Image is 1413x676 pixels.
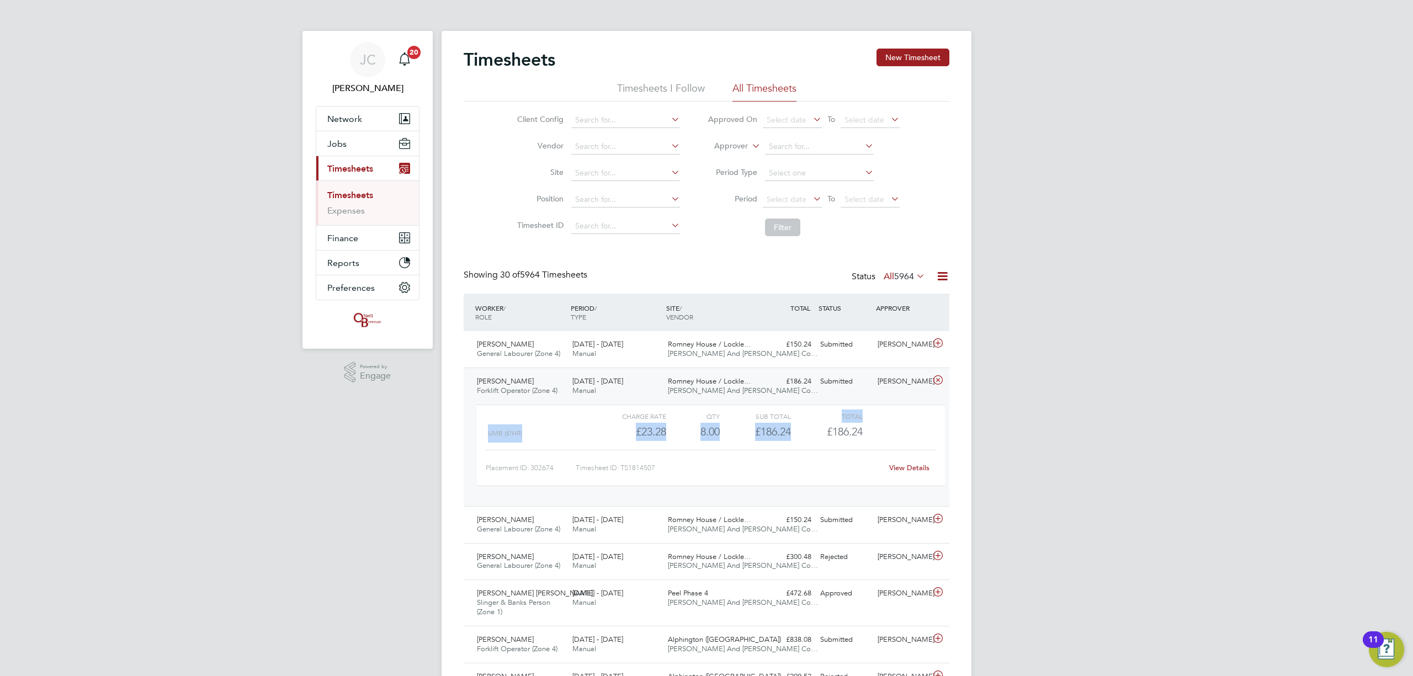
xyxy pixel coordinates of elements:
input: Search for... [571,192,680,207]
div: QTY [666,409,720,423]
h2: Timesheets [464,49,555,71]
button: Finance [316,226,419,250]
span: Forklift Operator (Zone 4) [477,644,557,653]
div: Submitted [816,372,873,391]
a: View Details [889,463,929,472]
span: Romney House / Lockle… [668,552,751,561]
button: Jobs [316,131,419,156]
li: Timesheets I Follow [617,82,705,102]
div: £186.24 [720,423,791,441]
div: Submitted [816,511,873,529]
a: Go to home page [316,311,419,329]
span: Jobs [327,139,347,149]
label: Approver [698,141,748,152]
label: Period Type [708,167,757,177]
div: £472.68 [758,584,816,603]
label: Period [708,194,757,204]
div: 8.00 [666,423,720,441]
input: Select one [765,166,874,181]
input: Search for... [571,139,680,155]
button: Preferences [316,275,419,300]
div: [PERSON_NAME] [873,584,931,603]
span: Finance [327,233,358,243]
span: Alphington ([GEOGRAPHIC_DATA]) [668,635,781,644]
span: Select date [767,194,806,204]
div: STATUS [816,298,873,318]
span: 30 of [500,269,520,280]
div: £186.24 [758,372,816,391]
span: Romney House / Lockle… [668,376,751,386]
span: JC [360,52,376,67]
span: [DATE] - [DATE] [572,552,623,561]
span: TOTAL [790,304,810,312]
span: Manual [572,349,596,358]
div: Timesheets [316,180,419,225]
span: To [824,191,838,206]
button: Reports [316,251,419,275]
span: Select date [844,194,884,204]
div: Placement ID: 302674 [486,459,576,477]
span: Preferences [327,283,375,293]
img: oneillandbrennan-logo-retina.png [352,311,384,329]
button: New Timesheet [877,49,949,66]
span: Select date [844,115,884,125]
span: Manual [572,598,596,607]
span: VENDOR [666,312,693,321]
span: [PERSON_NAME] [477,339,534,349]
a: 20 [394,42,416,77]
div: [PERSON_NAME] [873,548,931,566]
input: Search for... [765,139,874,155]
button: Open Resource Center, 11 new notifications [1369,632,1404,667]
span: Peel Phase 4 [668,588,708,598]
a: JC[PERSON_NAME] [316,42,419,95]
label: Approved On [708,114,757,124]
div: Timesheet ID: TS1814507 [576,459,882,477]
span: [PERSON_NAME] And [PERSON_NAME] Co… [668,644,818,653]
span: Network [327,114,362,124]
span: To [824,112,838,126]
label: Position [514,194,564,204]
span: [DATE] - [DATE] [572,635,623,644]
label: Site [514,167,564,177]
div: Rejected [816,548,873,566]
span: [DATE] - [DATE] [572,588,623,598]
span: [PERSON_NAME] And [PERSON_NAME] Co… [668,561,818,570]
div: SITE [663,298,759,327]
div: Submitted [816,336,873,354]
span: 5964 [894,271,914,282]
span: Select date [767,115,806,125]
span: [PERSON_NAME] [PERSON_NAME] [477,588,593,598]
div: Total [791,409,862,423]
div: PERIOD [568,298,663,327]
span: UMB (£/HR) [488,429,522,437]
input: Search for... [571,113,680,128]
div: Sub Total [720,409,791,423]
label: Client Config [514,114,564,124]
span: [DATE] - [DATE] [572,376,623,386]
span: ROLE [475,312,492,321]
span: General Labourer (Zone 4) [477,561,560,570]
div: WORKER [472,298,568,327]
input: Search for... [571,219,680,234]
span: Manual [572,386,596,395]
a: Powered byEngage [344,362,391,383]
button: Filter [765,219,800,236]
a: Expenses [327,205,365,216]
span: Manual [572,644,596,653]
input: Search for... [571,166,680,181]
button: Network [316,107,419,131]
div: Showing [464,269,589,281]
label: Vendor [514,141,564,151]
span: [PERSON_NAME] And [PERSON_NAME] Co… [668,349,818,358]
span: Powered by [360,362,391,371]
span: [PERSON_NAME] [477,376,534,386]
label: Timesheet ID [514,220,564,230]
div: [PERSON_NAME] [873,511,931,529]
div: Submitted [816,631,873,649]
nav: Main navigation [302,31,433,349]
span: / [594,304,597,312]
span: £186.24 [827,425,863,438]
span: [DATE] - [DATE] [572,339,623,349]
span: Slinger & Banks Person (Zone 1) [477,598,550,616]
span: Forklift Operator (Zone 4) [477,386,557,395]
